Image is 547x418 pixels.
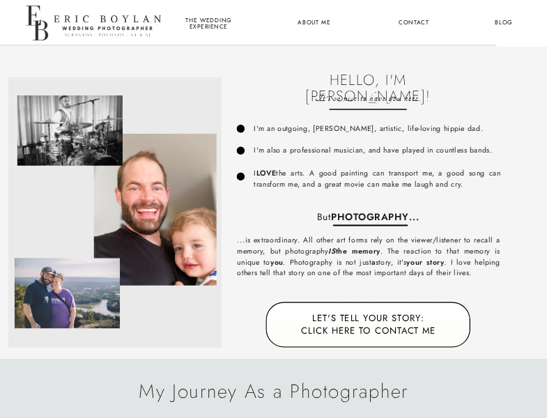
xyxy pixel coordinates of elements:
[487,17,521,29] a: Blog
[317,210,331,224] span: But
[331,210,409,224] b: PHOTOGRAPHY
[291,311,445,337] nav: Let's tell your story: Click here to Contact me
[371,256,376,267] b: a
[254,145,503,156] p: I'm also a professional musician, and have played in countless bands.
[291,311,445,337] a: Let's tell your story:Click here to Contact me
[254,123,541,134] p: I'm an outgoing, [PERSON_NAME], artistic, life-loving hippie dad.
[240,210,497,222] p: ...
[328,246,336,256] i: IS
[256,168,277,178] b: LOVE
[270,256,284,267] b: you
[397,17,431,29] a: Contact
[184,17,233,29] a: the wedding experience
[292,17,336,29] a: About Me
[254,168,501,189] p: I the arts. A good painting can transport me, a good song can transform me, and a great movie can...
[305,91,431,105] p: It's so nice to have you here.
[54,380,495,402] h2: My Journey As a Photographer
[328,246,380,256] b: the memory
[406,256,444,267] b: your story
[237,235,500,281] p: ...is extraordinary. All other art forms rely on the viewer/listener to recall a memory, but phot...
[305,72,431,86] h1: Hello, I'm [PERSON_NAME]!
